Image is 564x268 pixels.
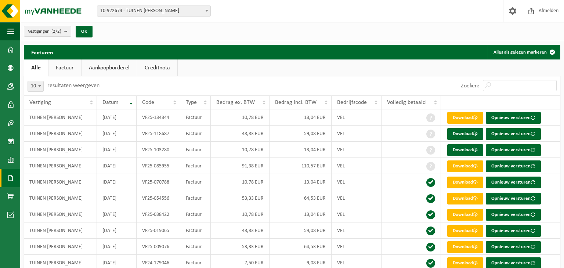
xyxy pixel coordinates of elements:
[447,177,483,188] a: Download
[486,209,541,221] button: Opnieuw versturen
[180,190,211,206] td: Factuur
[211,142,270,158] td: 10,78 EUR
[137,174,180,190] td: VF25-070788
[270,126,332,142] td: 59,08 EUR
[97,6,210,16] span: 10-922674 - TUINEN DIEGO VANPARYS - IZEGEM
[332,206,382,222] td: VEL
[24,190,97,206] td: TUINEN [PERSON_NAME]
[332,158,382,174] td: VEL
[24,109,97,126] td: TUINEN [PERSON_NAME]
[137,109,180,126] td: VF25-134344
[47,83,100,88] label: resultaten weergeven
[211,206,270,222] td: 10,78 EUR
[270,222,332,239] td: 59,08 EUR
[211,158,270,174] td: 91,38 EUR
[337,99,367,105] span: Bedrijfscode
[486,193,541,204] button: Opnieuw versturen
[97,239,137,255] td: [DATE]
[24,26,71,37] button: Vestigingen(2/2)
[180,142,211,158] td: Factuur
[216,99,255,105] span: Bedrag ex. BTW
[447,160,483,172] a: Download
[28,81,44,92] span: 10
[180,222,211,239] td: Factuur
[82,59,137,76] a: Aankoopborderel
[97,6,211,17] span: 10-922674 - TUINEN DIEGO VANPARYS - IZEGEM
[24,206,97,222] td: TUINEN [PERSON_NAME]
[332,109,382,126] td: VEL
[28,26,61,37] span: Vestigingen
[76,26,93,37] button: OK
[137,158,180,174] td: VF25-085955
[211,190,270,206] td: 53,33 EUR
[180,109,211,126] td: Factuur
[137,239,180,255] td: VF25-009076
[447,241,483,253] a: Download
[486,225,541,237] button: Opnieuw versturen
[51,29,61,34] count: (2/2)
[180,158,211,174] td: Factuur
[180,206,211,222] td: Factuur
[137,142,180,158] td: VF25-103280
[270,239,332,255] td: 64,53 EUR
[24,59,48,76] a: Alle
[137,206,180,222] td: VF25-038422
[447,209,483,221] a: Download
[486,128,541,140] button: Opnieuw versturen
[137,59,177,76] a: Creditnota
[97,174,137,190] td: [DATE]
[180,239,211,255] td: Factuur
[270,206,332,222] td: 13,04 EUR
[332,222,382,239] td: VEL
[211,222,270,239] td: 48,83 EUR
[97,142,137,158] td: [DATE]
[387,99,426,105] span: Volledig betaald
[270,109,332,126] td: 13,04 EUR
[332,126,382,142] td: VEL
[211,126,270,142] td: 48,83 EUR
[486,241,541,253] button: Opnieuw versturen
[186,99,197,105] span: Type
[97,206,137,222] td: [DATE]
[211,239,270,255] td: 53,33 EUR
[332,190,382,206] td: VEL
[24,126,97,142] td: TUINEN [PERSON_NAME]
[24,45,61,59] h2: Facturen
[24,239,97,255] td: TUINEN [PERSON_NAME]
[211,109,270,126] td: 10,78 EUR
[275,99,317,105] span: Bedrag incl. BTW
[29,99,51,105] span: Vestiging
[24,142,97,158] td: TUINEN [PERSON_NAME]
[486,144,541,156] button: Opnieuw versturen
[486,160,541,172] button: Opnieuw versturen
[48,59,81,76] a: Factuur
[447,225,483,237] a: Download
[24,222,97,239] td: TUINEN [PERSON_NAME]
[97,222,137,239] td: [DATE]
[97,126,137,142] td: [DATE]
[447,112,483,124] a: Download
[332,174,382,190] td: VEL
[270,174,332,190] td: 13,04 EUR
[486,177,541,188] button: Opnieuw versturen
[332,239,382,255] td: VEL
[447,128,483,140] a: Download
[447,193,483,204] a: Download
[28,81,43,91] span: 10
[332,142,382,158] td: VEL
[180,126,211,142] td: Factuur
[102,99,119,105] span: Datum
[137,190,180,206] td: VF25-054556
[488,45,560,59] button: Alles als gelezen markeren
[24,158,97,174] td: TUINEN [PERSON_NAME]
[97,190,137,206] td: [DATE]
[461,83,479,89] label: Zoeken:
[270,158,332,174] td: 110,57 EUR
[97,109,137,126] td: [DATE]
[447,144,483,156] a: Download
[142,99,154,105] span: Code
[211,174,270,190] td: 10,78 EUR
[97,158,137,174] td: [DATE]
[270,190,332,206] td: 64,53 EUR
[137,222,180,239] td: VF25-019065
